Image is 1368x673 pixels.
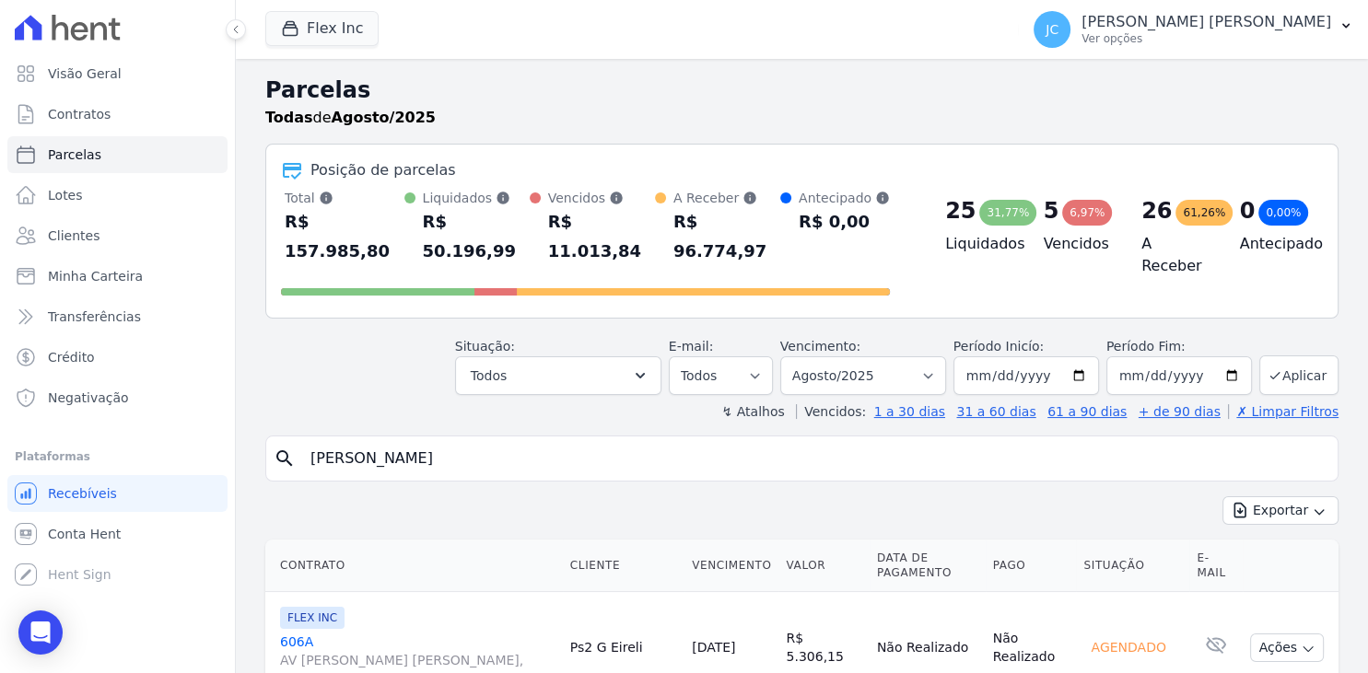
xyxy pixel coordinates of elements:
[684,540,778,592] th: Vencimento
[423,189,530,207] div: Liquidados
[563,540,684,592] th: Cliente
[1258,200,1308,226] div: 0,00%
[48,389,129,407] span: Negativação
[48,64,122,83] span: Visão Geral
[669,339,714,354] label: E-mail:
[1083,634,1173,660] div: Agendado
[1222,496,1339,525] button: Exportar
[953,339,1044,354] label: Período Inicío:
[48,226,99,245] span: Clientes
[1141,233,1210,277] h4: A Receber
[1141,196,1172,226] div: 26
[979,200,1036,226] div: 31,77%
[7,379,228,416] a: Negativação
[548,207,655,266] div: R$ 11.013,84
[1082,13,1331,31] p: [PERSON_NAME] [PERSON_NAME]
[48,267,143,285] span: Minha Carteira
[18,610,63,655] div: Open Intercom Messenger
[1076,540,1189,592] th: Situação
[986,540,1077,592] th: Pago
[1062,200,1112,226] div: 6,97%
[48,348,95,366] span: Crédito
[1044,196,1059,226] div: 5
[1019,4,1368,55] button: JC [PERSON_NAME] [PERSON_NAME] Ver opções
[48,484,117,503] span: Recebíveis
[299,440,1330,477] input: Buscar por nome do lote ou do cliente
[1250,633,1324,662] button: Ações
[1259,355,1339,395] button: Aplicar
[48,105,111,123] span: Contratos
[673,189,780,207] div: A Receber
[956,404,1035,419] a: 31 a 60 dias
[7,475,228,512] a: Recebíveis
[265,540,563,592] th: Contrato
[310,159,456,181] div: Posição de parcelas
[7,96,228,133] a: Contratos
[332,109,436,126] strong: Agosto/2025
[7,136,228,173] a: Parcelas
[265,107,436,129] p: de
[7,339,228,376] a: Crédito
[423,207,530,266] div: R$ 50.196,99
[274,447,296,470] i: search
[285,189,404,207] div: Total
[1139,404,1221,419] a: + de 90 dias
[265,74,1339,107] h2: Parcelas
[796,404,866,419] label: Vencidos:
[48,186,83,204] span: Lotes
[1175,200,1233,226] div: 61,26%
[48,307,141,326] span: Transferências
[1228,404,1339,419] a: ✗ Limpar Filtros
[692,640,735,655] a: [DATE]
[780,339,860,354] label: Vencimento:
[1046,23,1058,36] span: JC
[7,55,228,92] a: Visão Geral
[1047,404,1127,419] a: 61 a 90 dias
[721,404,784,419] label: ↯ Atalhos
[7,217,228,254] a: Clientes
[48,145,101,164] span: Parcelas
[48,525,121,543] span: Conta Hent
[7,258,228,295] a: Minha Carteira
[799,207,890,237] div: R$ 0,00
[945,233,1014,255] h4: Liquidados
[15,446,220,468] div: Plataformas
[7,516,228,552] a: Conta Hent
[874,404,945,419] a: 1 a 30 dias
[1082,31,1331,46] p: Ver opções
[548,189,655,207] div: Vencidos
[1240,196,1256,226] div: 0
[945,196,976,226] div: 25
[285,207,404,266] div: R$ 157.985,80
[778,540,869,592] th: Valor
[1044,233,1113,255] h4: Vencidos
[673,207,780,266] div: R$ 96.774,97
[799,189,890,207] div: Antecipado
[1189,540,1243,592] th: E-mail
[1106,337,1252,356] label: Período Fim:
[280,607,345,629] span: FLEX INC
[265,109,313,126] strong: Todas
[7,298,228,335] a: Transferências
[471,365,507,387] span: Todos
[265,11,379,46] button: Flex Inc
[870,540,986,592] th: Data de Pagamento
[455,356,661,395] button: Todos
[455,339,515,354] label: Situação:
[1240,233,1309,255] h4: Antecipado
[7,177,228,214] a: Lotes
